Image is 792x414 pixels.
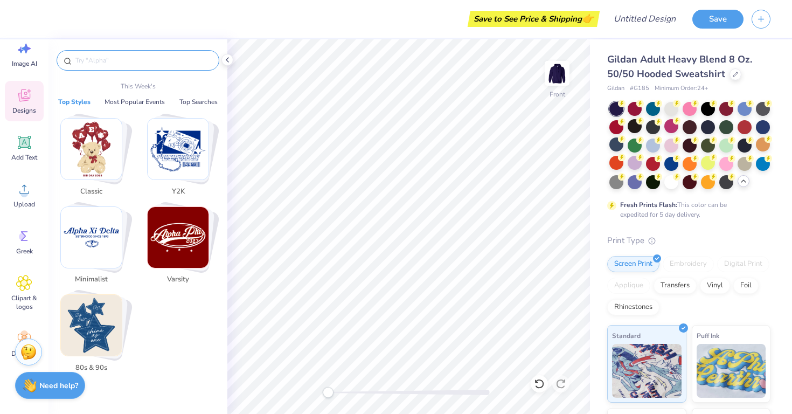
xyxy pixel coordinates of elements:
span: Minimalist [74,274,109,285]
img: Varsity [148,207,209,268]
strong: Fresh Prints Flash: [620,201,677,209]
span: Decorate [11,349,37,358]
img: Puff Ink [697,344,766,398]
span: Image AI [12,59,37,68]
span: Minimum Order: 24 + [655,84,708,93]
div: Embroidery [663,256,714,272]
button: Stack Card Button Y2K [141,118,222,201]
span: Add Text [11,153,37,162]
div: Save to See Price & Shipping [470,11,597,27]
button: Stack Card Button Minimalist [54,206,135,289]
span: Upload [13,200,35,209]
img: Front [546,63,568,84]
span: Designs [12,106,36,115]
input: Untitled Design [605,8,684,30]
p: This Week's [121,81,156,91]
div: Print Type [607,234,770,247]
button: Top Styles [55,96,94,107]
div: This color can be expedited for 5 day delivery. [620,200,753,219]
span: Puff Ink [697,330,719,341]
strong: Need help? [39,381,78,391]
span: Clipart & logos [6,294,42,311]
img: Minimalist [61,207,122,268]
div: Digital Print [717,256,769,272]
div: Vinyl [700,278,730,294]
span: Standard [612,330,641,341]
div: Accessibility label [323,387,334,398]
img: 80s & 90s [61,295,122,356]
button: Most Popular Events [101,96,168,107]
button: Stack Card Button Varsity [141,206,222,289]
img: Classic [61,119,122,180]
div: Rhinestones [607,299,659,315]
button: Top Searches [176,96,221,107]
span: # G185 [630,84,649,93]
img: Standard [612,344,682,398]
button: Save [692,10,744,29]
span: Y2K [161,187,196,197]
div: Screen Print [607,256,659,272]
button: Stack Card Button Classic [54,118,135,201]
span: Classic [74,187,109,197]
span: Varsity [161,274,196,285]
img: Y2K [148,119,209,180]
span: 80s & 90s [74,363,109,374]
button: Stack Card Button 80s & 90s [54,294,135,377]
div: Transfers [654,278,697,294]
div: Foil [733,278,759,294]
span: Greek [16,247,33,256]
input: Try "Alpha" [74,55,212,66]
span: Gildan Adult Heavy Blend 8 Oz. 50/50 Hooded Sweatshirt [607,53,752,80]
span: Gildan [607,84,624,93]
div: Front [550,89,565,99]
span: 👉 [582,12,594,25]
div: Applique [607,278,650,294]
